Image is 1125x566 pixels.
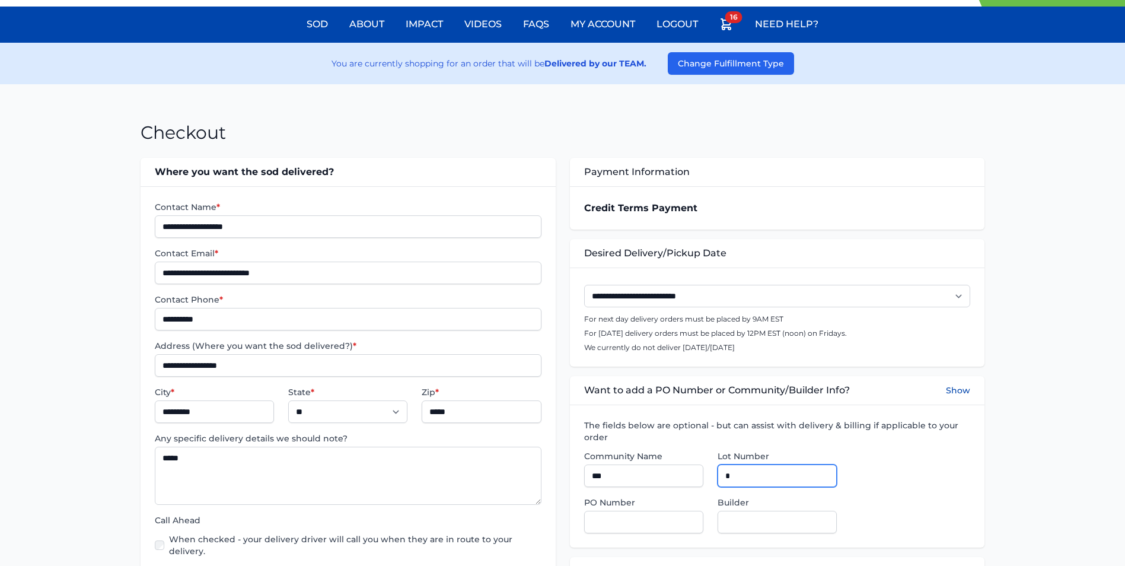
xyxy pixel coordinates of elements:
[584,343,970,352] p: We currently do not deliver [DATE]/[DATE]
[649,10,705,39] a: Logout
[563,10,642,39] a: My Account
[584,419,970,443] label: The fields below are optional - but can assist with delivery & billing if applicable to your order
[155,514,541,526] label: Call Ahead
[155,386,274,398] label: City
[725,11,742,23] span: 16
[169,533,541,557] label: When checked - your delivery driver will call you when they are in route to your delivery.
[399,10,450,39] a: Impact
[668,52,794,75] button: Change Fulfillment Type
[570,158,984,186] div: Payment Information
[584,497,703,508] label: PO Number
[155,433,541,444] label: Any specific delivery details we should note?
[141,122,226,144] h1: Checkout
[342,10,391,39] a: About
[544,58,646,69] strong: Delivered by our TEAM.
[748,10,826,39] a: Need Help?
[584,202,697,214] strong: Credit Terms Payment
[422,386,541,398] label: Zip
[141,158,555,186] div: Where you want the sod delivered?
[946,383,970,398] button: Show
[718,497,837,508] label: Builder
[288,386,407,398] label: State
[155,247,541,259] label: Contact Email
[584,383,850,398] span: Want to add a PO Number or Community/Builder Info?
[584,329,970,338] p: For [DATE] delivery orders must be placed by 12PM EST (noon) on Fridays.
[457,10,509,39] a: Videos
[718,450,837,462] label: Lot Number
[712,10,741,43] a: 16
[155,294,541,306] label: Contact Phone
[584,314,970,324] p: For next day delivery orders must be placed by 9AM EST
[570,239,984,268] div: Desired Delivery/Pickup Date
[516,10,556,39] a: FAQs
[299,10,335,39] a: Sod
[155,201,541,213] label: Contact Name
[155,340,541,352] label: Address (Where you want the sod delivered?)
[584,450,703,462] label: Community Name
